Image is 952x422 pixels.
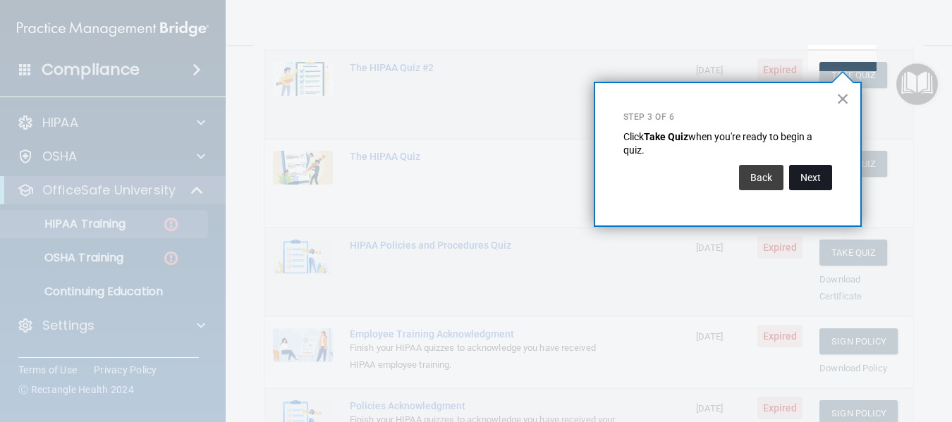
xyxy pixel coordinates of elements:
button: Close [836,87,850,110]
strong: Take Quiz [644,131,688,142]
button: Next [789,165,832,190]
p: Step 3 of 6 [623,111,832,123]
span: when you're ready to begin a quiz. [623,131,814,156]
button: Back [739,165,783,190]
button: Take Quiz [819,62,887,88]
span: Click [623,131,644,142]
